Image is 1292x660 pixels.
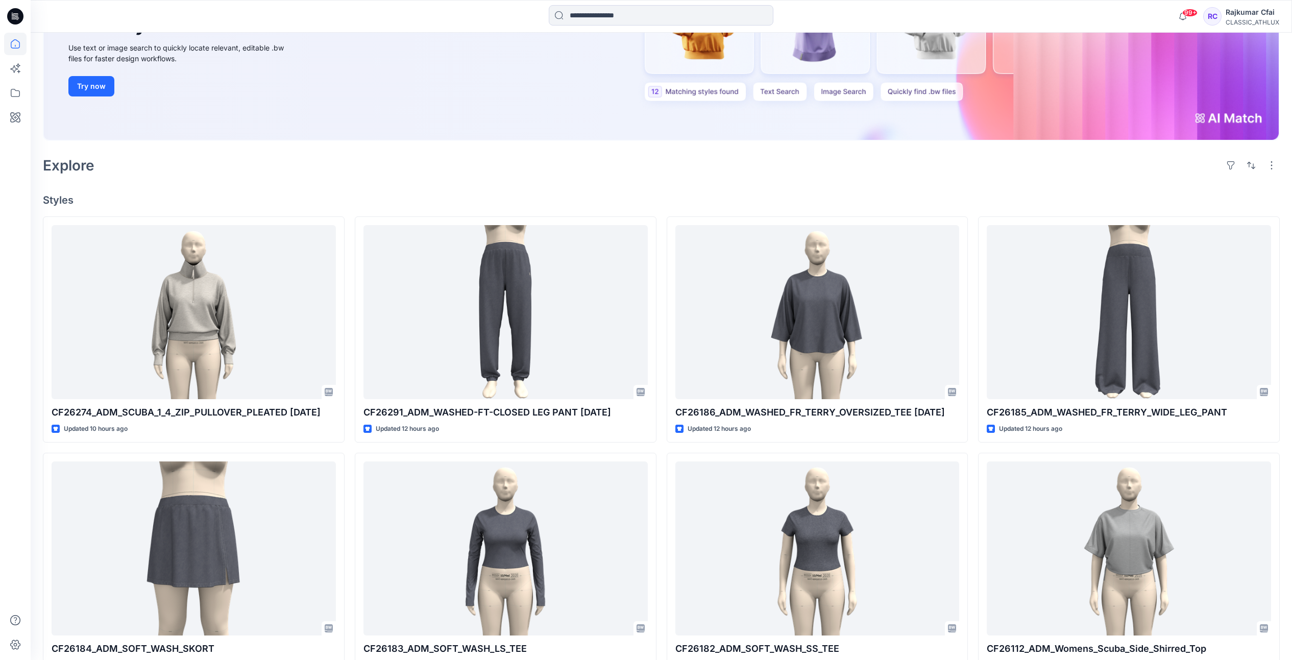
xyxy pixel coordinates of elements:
a: CF26186_ADM_WASHED_FR_TERRY_OVERSIZED_TEE 12OCT25 [675,225,960,399]
p: Updated 12 hours ago [999,424,1062,434]
a: CF26291_ADM_WASHED-FT-CLOSED LEG PANT 12OCT25 [363,225,648,399]
div: CLASSIC_ATHLUX [1226,18,1279,26]
h4: Styles [43,194,1280,206]
div: Rajkumar Cfai [1226,6,1279,18]
p: CF26112_ADM_Womens_Scuba_Side_Shirred_Top [987,642,1271,656]
div: RC [1203,7,1222,26]
p: CF26186_ADM_WASHED_FR_TERRY_OVERSIZED_TEE [DATE] [675,405,960,420]
p: Updated 10 hours ago [64,424,128,434]
p: CF26274_ADM_SCUBA_1_4_ZIP_PULLOVER_PLEATED [DATE] [52,405,336,420]
p: CF26183_ADM_SOFT_WASH_LS_TEE [363,642,648,656]
p: Updated 12 hours ago [688,424,751,434]
p: Updated 12 hours ago [376,424,439,434]
a: CF26183_ADM_SOFT_WASH_LS_TEE [363,461,648,635]
h2: Explore [43,157,94,174]
a: CF26182_ADM_SOFT_WASH_SS_TEE [675,461,960,635]
a: CF26112_ADM_Womens_Scuba_Side_Shirred_Top [987,461,1271,635]
a: CF26274_ADM_SCUBA_1_4_ZIP_PULLOVER_PLEATED 12OCT25 [52,225,336,399]
p: CF26291_ADM_WASHED-FT-CLOSED LEG PANT [DATE] [363,405,648,420]
button: Try now [68,76,114,96]
p: CF26182_ADM_SOFT_WASH_SS_TEE [675,642,960,656]
a: CF26185_ADM_WASHED_FR_TERRY_WIDE_LEG_PANT [987,225,1271,399]
div: Use text or image search to quickly locate relevant, editable .bw files for faster design workflows. [68,42,298,64]
span: 99+ [1182,9,1198,17]
a: CF26184_ADM_SOFT_WASH_SKORT [52,461,336,635]
p: CF26184_ADM_SOFT_WASH_SKORT [52,642,336,656]
p: CF26185_ADM_WASHED_FR_TERRY_WIDE_LEG_PANT [987,405,1271,420]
